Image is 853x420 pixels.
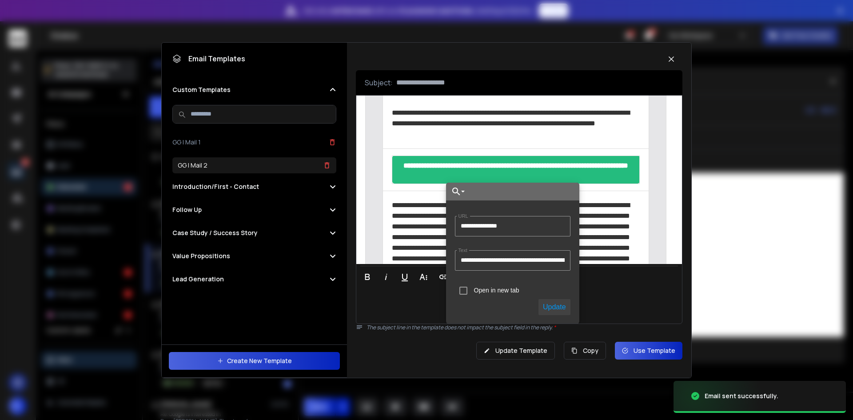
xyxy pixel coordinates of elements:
[169,352,340,370] button: Create New Template
[446,183,466,200] button: Choose Link
[378,268,395,286] button: Italic (Ctrl+I)
[415,268,432,286] button: More Text
[365,77,393,88] p: Subject:
[435,268,452,286] button: Insert Link (Ctrl+K)
[172,182,336,191] button: Introduction/First - Contact
[538,299,570,315] button: Update
[359,268,376,286] button: Bold (Ctrl+B)
[457,248,469,253] label: Text
[172,205,336,214] button: Follow Up
[564,342,606,360] button: Copy
[367,324,682,331] p: The subject line in the template does not impact the subject field in the
[474,287,519,294] label: Open in new tab
[540,324,556,331] span: reply.
[172,228,336,237] button: Case Study / Success Story
[396,268,413,286] button: Underline (Ctrl+U)
[615,342,682,360] button: Use Template
[476,342,555,360] button: Update Template
[705,392,778,400] div: Email sent successfully.
[172,275,336,284] button: Lead Generation
[457,213,470,219] label: URL
[172,252,336,260] button: Value Propositions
